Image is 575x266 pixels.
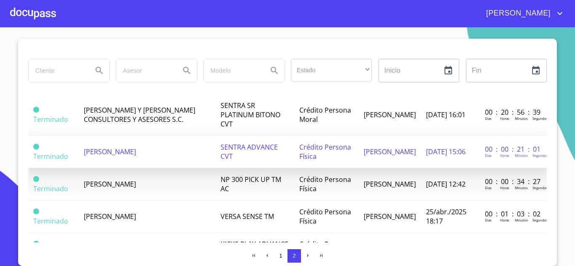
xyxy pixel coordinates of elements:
[426,110,466,119] span: [DATE] 16:01
[364,179,416,189] span: [PERSON_NAME]
[485,153,492,158] p: Dias
[299,175,351,193] span: Crédito Persona Física
[84,179,136,189] span: [PERSON_NAME]
[33,144,39,150] span: Terminado
[287,249,301,263] button: 2
[84,105,195,124] span: [PERSON_NAME] Y [PERSON_NAME] CONSULTORES Y ASESORES S.C.
[485,108,542,117] p: 00 : 20 : 56 : 39
[485,242,542,251] p: 00 : 01 : 12 : 01
[29,59,86,82] input: search
[364,212,416,221] span: [PERSON_NAME]
[485,185,492,190] p: Dias
[480,7,555,20] span: [PERSON_NAME]
[515,116,528,121] p: Minutos
[485,218,492,222] p: Dias
[515,218,528,222] p: Minutos
[177,61,197,81] button: Search
[84,212,136,221] span: [PERSON_NAME]
[485,145,542,154] p: 00 : 00 : 21 : 01
[33,216,68,226] span: Terminado
[264,61,285,81] button: Search
[485,116,492,121] p: Dias
[485,209,542,219] p: 00 : 01 : 03 : 02
[293,253,295,259] span: 2
[33,176,39,182] span: Terminado
[426,147,466,156] span: [DATE] 15:06
[116,59,173,82] input: search
[426,207,466,226] span: 25/abr./2025 18:17
[485,177,542,186] p: 00 : 00 : 34 : 27
[274,249,287,263] button: 1
[279,253,282,259] span: 1
[221,175,281,193] span: NP 300 PICK UP TM AC
[33,107,39,113] span: Terminado
[299,207,351,226] span: Crédito Persona Física
[33,241,39,247] span: Terminado
[299,240,351,258] span: Crédito Persona Física
[221,142,278,161] span: SENTRA ADVANCE CVT
[33,152,68,161] span: Terminado
[299,105,351,124] span: Crédito Persona Moral
[532,185,548,190] p: Segundos
[515,185,528,190] p: Minutos
[426,179,466,189] span: [DATE] 12:42
[532,116,548,121] p: Segundos
[299,142,351,161] span: Crédito Persona Física
[364,147,416,156] span: [PERSON_NAME]
[221,212,274,221] span: VERSA SENSE TM
[500,185,509,190] p: Horas
[33,208,39,214] span: Terminado
[500,116,509,121] p: Horas
[221,101,280,129] span: SENTRA SR PLATINUM BITONO CVT
[532,153,548,158] p: Segundos
[480,7,565,20] button: account of current user
[204,59,261,82] input: search
[84,147,136,156] span: [PERSON_NAME]
[515,153,528,158] p: Minutos
[500,153,509,158] p: Horas
[532,218,548,222] p: Segundos
[221,240,288,258] span: KICKS PLAY ADVANCE 1 6 LTS MT
[33,115,68,124] span: Terminado
[500,218,509,222] p: Horas
[33,184,68,193] span: Terminado
[291,59,372,82] div: ​
[89,61,109,81] button: Search
[364,110,416,119] span: [PERSON_NAME]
